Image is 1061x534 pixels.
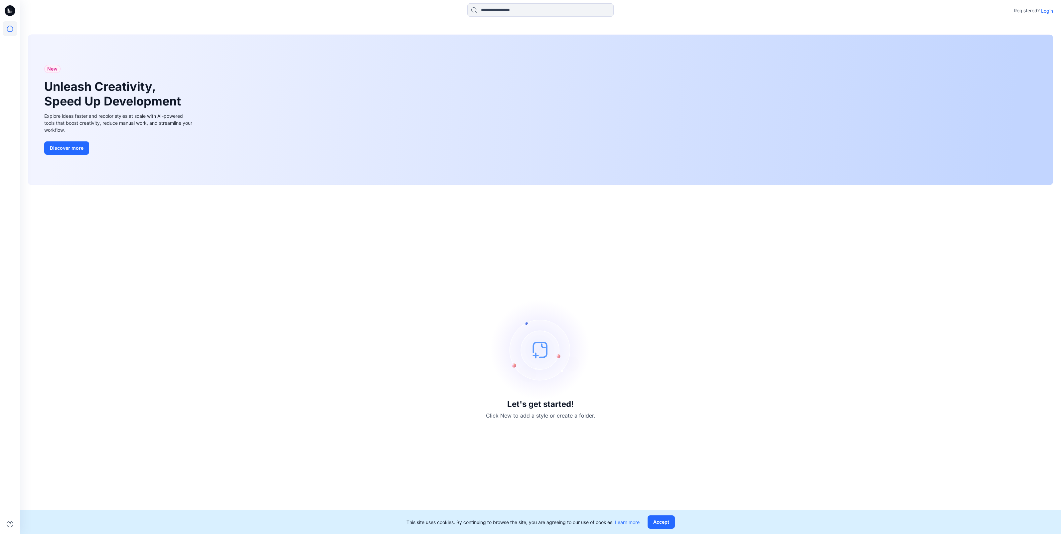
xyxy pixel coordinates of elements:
[44,141,89,155] button: Discover more
[47,65,58,73] span: New
[1014,7,1040,15] p: Registered?
[1041,7,1053,14] p: Login
[615,519,640,525] a: Learn more
[648,515,675,529] button: Accept
[406,519,640,526] p: This site uses cookies. By continuing to browse the site, you are agreeing to our use of cookies.
[486,412,595,420] p: Click New to add a style or create a folder.
[44,80,184,108] h1: Unleash Creativity, Speed Up Development
[44,141,194,155] a: Discover more
[507,400,574,409] h3: Let's get started!
[491,300,590,400] img: empty-state-image.svg
[44,112,194,133] div: Explore ideas faster and recolor styles at scale with AI-powered tools that boost creativity, red...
